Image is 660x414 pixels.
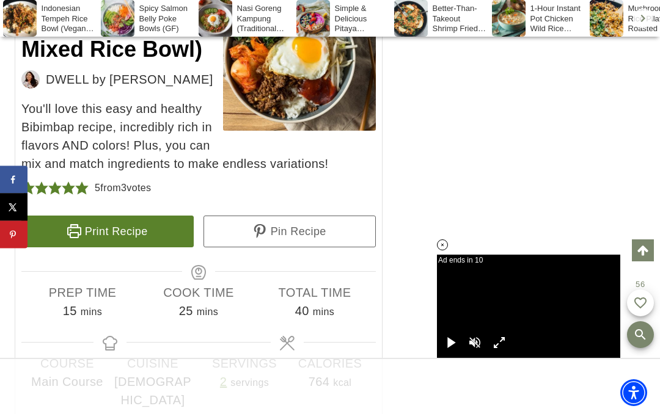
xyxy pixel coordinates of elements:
span: Servings [202,354,287,372]
span: mins [81,307,102,317]
span: Prep Time [24,283,141,302]
span: Cuisine [110,354,196,372]
span: 25 [179,304,193,318]
span: Calories [287,354,373,372]
span: mins [313,307,334,317]
span: Rate this recipe 5 out of 5 stars [75,179,89,197]
span: 40 [295,304,309,318]
a: Pin Recipe [204,216,376,247]
span: Rate this recipe 3 out of 5 stars [48,179,62,197]
span: Rate this recipe 4 out of 5 stars [62,179,75,197]
div: Accessibility Menu [620,379,647,406]
span: 5 [95,183,100,193]
span: Rate this recipe 2 out of 5 stars [35,179,48,197]
span: Course [24,354,110,372]
span: 3 [121,183,127,193]
span: You'll love this easy and healthy Bibimbap recipe, incredibly rich in flavors AND colors! Plus, y... [21,100,376,173]
div: from votes [95,179,151,197]
span: mins [197,307,218,317]
iframe: Advertisement [444,61,627,214]
a: Scroll to top [632,239,654,261]
span: Total Time [257,283,373,302]
a: Print Recipe [21,216,194,247]
span: 15 [63,304,77,318]
iframe: Advertisement [108,359,552,414]
span: Rate this recipe 1 out of 5 stars [21,179,35,197]
span: DWELL by [PERSON_NAME] [46,70,213,89]
span: Cook Time [141,283,257,302]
